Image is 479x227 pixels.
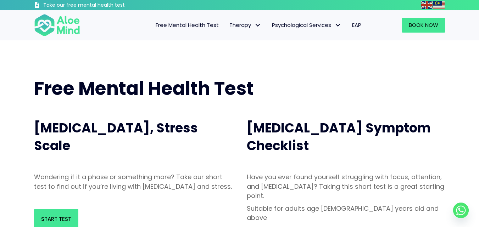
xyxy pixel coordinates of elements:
[272,21,341,29] span: Psychological Services
[229,21,261,29] span: Therapy
[224,18,267,33] a: TherapyTherapy: submenu
[421,1,433,9] a: English
[352,21,361,29] span: EAP
[453,203,469,218] a: Whatsapp
[433,1,445,9] a: Malay
[267,18,347,33] a: Psychological ServicesPsychological Services: submenu
[247,119,431,155] span: [MEDICAL_DATA] Symptom Checklist
[34,172,233,191] p: Wondering if it a phase or something more? Take our short test to find out if you’re living with ...
[156,21,219,29] span: Free Mental Health Test
[347,18,367,33] a: EAP
[253,20,263,30] span: Therapy: submenu
[333,20,343,30] span: Psychological Services: submenu
[421,1,433,9] img: en
[433,1,445,9] img: ms
[34,13,80,37] img: Aloe mind Logo
[34,119,198,155] span: [MEDICAL_DATA], Stress Scale
[89,18,367,33] nav: Menu
[34,2,163,10] a: Take our free mental health test
[247,204,445,222] p: Suitable for adults age [DEMOGRAPHIC_DATA] years old and above
[247,172,445,200] p: Have you ever found yourself struggling with focus, attention, and [MEDICAL_DATA]? Taking this sh...
[41,215,71,223] span: Start Test
[150,18,224,33] a: Free Mental Health Test
[409,21,438,29] span: Book Now
[34,75,254,101] span: Free Mental Health Test
[402,18,445,33] a: Book Now
[43,2,163,9] h3: Take our free mental health test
